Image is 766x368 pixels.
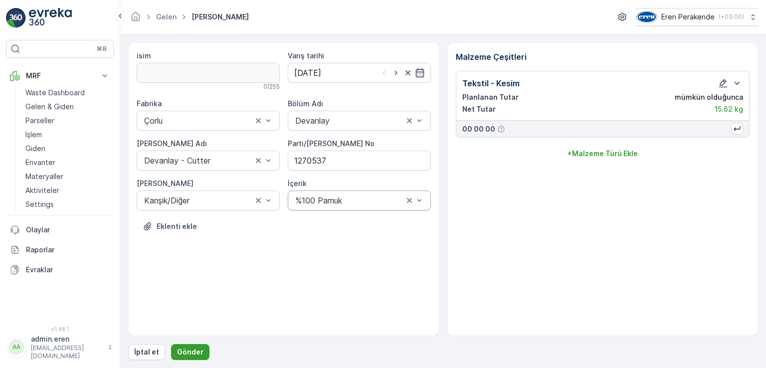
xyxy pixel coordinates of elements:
p: 15.62 kg [715,104,743,114]
a: Olaylar [6,220,114,240]
p: Eren Perakende [661,12,715,22]
button: Dosya Yükle [137,218,203,234]
div: AA [8,339,24,355]
p: ⌘B [97,45,107,53]
label: Fabrika [137,99,162,108]
img: image_16_2KwAvdm.png [636,11,657,22]
a: Ana Sayfa [130,15,141,23]
img: logo_light-DOdMpM7g.png [29,8,72,28]
label: [PERSON_NAME] [137,179,193,187]
button: İptal et [128,344,165,360]
a: Giden [21,142,114,156]
p: Aktiviteler [25,185,59,195]
p: 00 00 00 [462,124,495,134]
label: Bölüm Adı [288,99,323,108]
a: Materyaller [21,170,114,184]
label: Varış tarihi [288,51,324,60]
label: Parti/[PERSON_NAME] No [288,139,375,148]
a: İşlem [21,128,114,142]
span: v 1.48.1 [6,326,114,332]
a: Evraklar [6,260,114,280]
p: Gönder [177,347,203,357]
a: Gelen & Giden [21,100,114,114]
p: Parseller [25,116,54,126]
p: Evraklar [26,265,110,275]
button: Gönder [171,344,209,360]
a: Aktiviteler [21,184,114,197]
a: Settings [21,197,114,211]
button: MRF [6,66,114,86]
div: Yardım Araç İkonu [497,125,505,133]
p: + Malzeme Türü Ekle [568,149,638,159]
p: 0 / 255 [263,83,280,91]
label: isim [137,51,151,60]
a: Waste Dashboard [21,86,114,100]
p: admin.eren [31,334,103,344]
button: +Malzeme Türü Ekle [456,146,750,162]
p: mümkün olduğunca [675,92,743,102]
p: Materyaller [25,172,63,182]
p: MRF [26,71,94,81]
p: Eklenti ekle [157,221,197,231]
label: İçerik [288,179,307,187]
a: Parseller [21,114,114,128]
p: Olaylar [26,225,110,235]
p: Malzeme Çeşitleri [456,51,750,63]
button: AAadmin.eren[EMAIL_ADDRESS][DOMAIN_NAME] [6,334,114,360]
p: Giden [25,144,45,154]
p: Tekstil - Kesim [462,77,520,89]
img: logo [6,8,26,28]
button: Eren Perakende(+03:00) [636,8,758,26]
label: [PERSON_NAME] Adı [137,139,207,148]
p: Envanter [25,158,55,168]
input: dd/mm/yyyy [288,63,431,83]
p: [EMAIL_ADDRESS][DOMAIN_NAME] [31,344,103,360]
p: Raporlar [26,245,110,255]
p: Waste Dashboard [25,88,85,98]
p: Planlanan Tutar [462,92,519,102]
p: Settings [25,199,54,209]
span: [PERSON_NAME] [190,12,251,22]
p: İşlem [25,130,42,140]
p: İptal et [134,347,159,357]
p: Net Tutar [462,104,496,114]
a: Raporlar [6,240,114,260]
p: ( +03:00 ) [719,13,744,21]
a: Envanter [21,156,114,170]
a: Gelen [156,12,177,21]
p: Gelen & Giden [25,102,74,112]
